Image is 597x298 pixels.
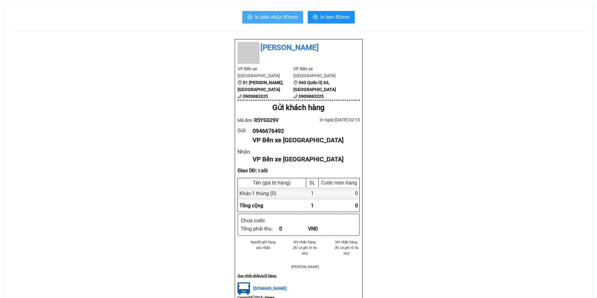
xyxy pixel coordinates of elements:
b: 0909883325 [243,94,268,99]
li: NV nhận hàng [333,239,360,245]
span: environment [293,80,298,85]
div: Chưa cước [241,217,279,225]
span: In tem 80mm [320,13,350,21]
span: Tổng cộng [239,203,263,209]
div: VND [308,225,337,233]
span: phone [293,94,298,98]
li: Người gửi hàng xác nhận [250,239,277,250]
i: (Kí và ghi rõ họ tên) [334,245,359,255]
li: NV nhận hàng [291,239,318,245]
b: 943 Quốc lộ 63, [GEOGRAPHIC_DATA] [293,80,336,92]
img: logo.jpg [238,282,250,295]
div: Mã đơn: [238,116,299,124]
div: Tổng phải thu : [241,225,279,233]
span: environment [238,80,242,85]
div: Gửi khách hàng [238,102,360,114]
div: 0 [279,225,308,233]
li: [PERSON_NAME] [238,42,360,54]
span: Khác - 1 thùng (0) [239,190,276,196]
b: 0909883325 [299,94,324,99]
div: 0 [319,187,359,200]
div: Gửi : [238,127,253,134]
i: (Kí và ghi rõ họ tên) [293,245,317,255]
b: 01 [PERSON_NAME], [GEOGRAPHIC_DATA] [238,80,283,92]
span: 1 [311,203,314,209]
li: [PERSON_NAME] [291,264,318,270]
div: 1 [306,187,319,200]
span: R5YSG29V [254,117,279,123]
span: In biên nhận 80mm [255,13,298,21]
span: [DOMAIN_NAME] [253,286,287,291]
li: VP Bến xe [GEOGRAPHIC_DATA] [293,65,349,79]
button: printerIn biên nhận 80mm [242,11,303,23]
span: 0 [355,203,358,209]
div: VP Bến xe [GEOGRAPHIC_DATA] [253,154,354,164]
span: phone [238,94,242,98]
div: In ngày: [DATE] 02:15 [299,116,360,123]
div: SL [308,180,317,186]
div: VP Bến xe [GEOGRAPHIC_DATA] [253,135,354,145]
div: Giao DĐ: r.sỏi [238,167,360,174]
div: 0946676492 [253,127,354,135]
div: Quy định nhận/gửi hàng : [238,273,360,279]
div: Nhận : [238,148,253,156]
span: printer [313,14,318,20]
li: VP Bến xe [GEOGRAPHIC_DATA] [238,65,294,79]
div: Tên (giá trị hàng) [239,180,304,186]
div: Cước món hàng [320,180,358,186]
button: printerIn tem 80mm [308,11,355,23]
span: printer [247,14,252,20]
